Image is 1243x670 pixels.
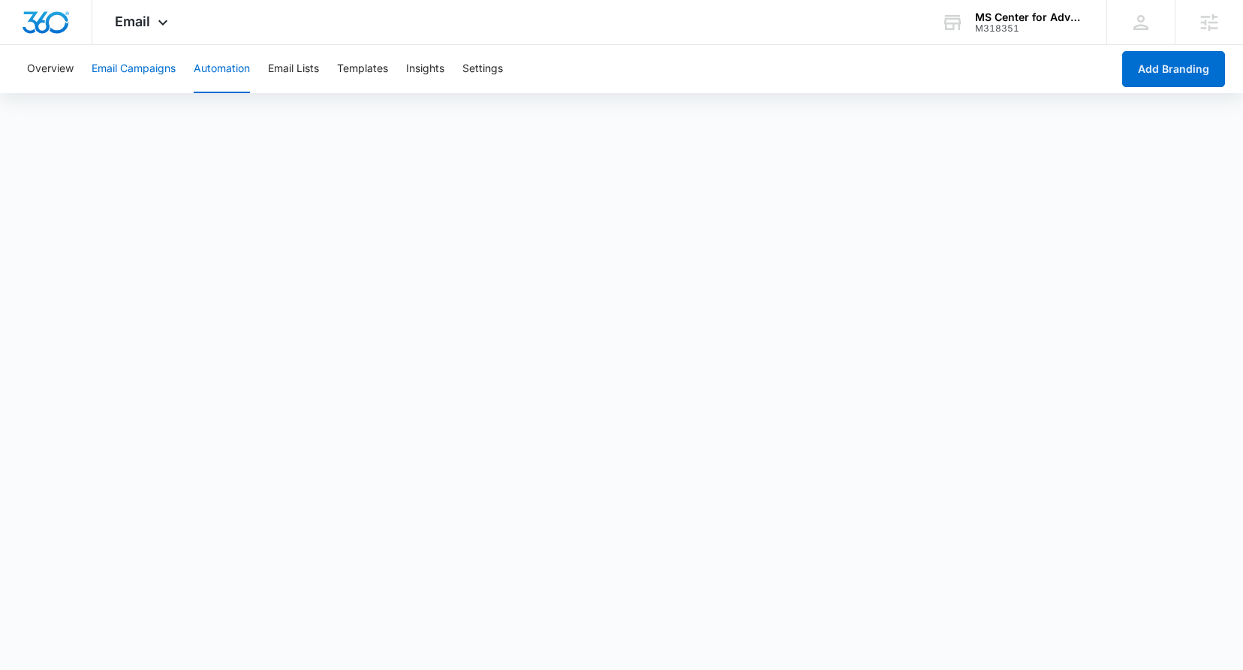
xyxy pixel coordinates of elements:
button: Email Campaigns [92,45,176,93]
button: Templates [337,45,388,93]
span: Email [115,14,150,29]
button: Settings [462,45,503,93]
button: Add Branding [1122,51,1225,87]
button: Insights [406,45,444,93]
button: Email Lists [268,45,319,93]
button: Automation [194,45,250,93]
button: Overview [27,45,74,93]
div: account id [975,23,1085,34]
div: account name [975,11,1085,23]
